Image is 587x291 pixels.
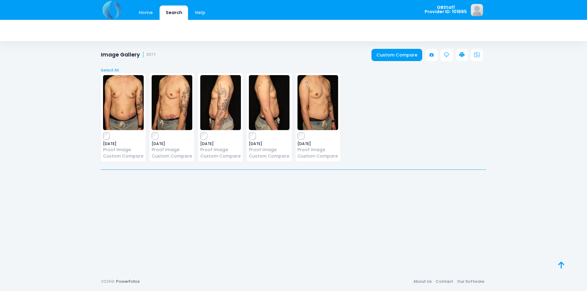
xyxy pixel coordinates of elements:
a: Select All [99,67,488,73]
span: [DATE] [297,142,338,146]
span: [DATE] [200,142,241,146]
span: GBStaff Provider ID: 101885 [425,5,467,14]
a: Home [133,5,159,20]
img: image [249,75,290,130]
a: Our Software [455,276,486,287]
a: Proof Image [152,147,192,153]
a: Search [160,5,188,20]
a: Custom Compare [200,153,241,159]
a: Custom Compare [297,153,338,159]
img: image [152,75,192,130]
img: image [103,75,144,130]
a: Custom Compare [249,153,290,159]
a: Custom Compare [152,153,192,159]
a: Proof Image [200,147,241,153]
img: image [471,4,483,16]
h1: Image Gallery [101,52,156,58]
a: About Us [411,276,434,287]
a: Custom Compare [103,153,144,159]
a: Proof Image [249,147,290,153]
img: image [297,75,338,130]
img: image [200,75,241,130]
small: 31177 [146,53,156,57]
span: [DATE] [103,142,144,146]
a: PowerFotos [116,278,140,284]
a: Proof Image [103,147,144,153]
span: [DATE] [152,142,192,146]
a: Contact [434,276,455,287]
span: 2025© [101,278,114,284]
a: Help [189,5,212,20]
span: [DATE] [249,142,290,146]
a: Proof Image [297,147,338,153]
a: Custom Compare [371,49,423,61]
